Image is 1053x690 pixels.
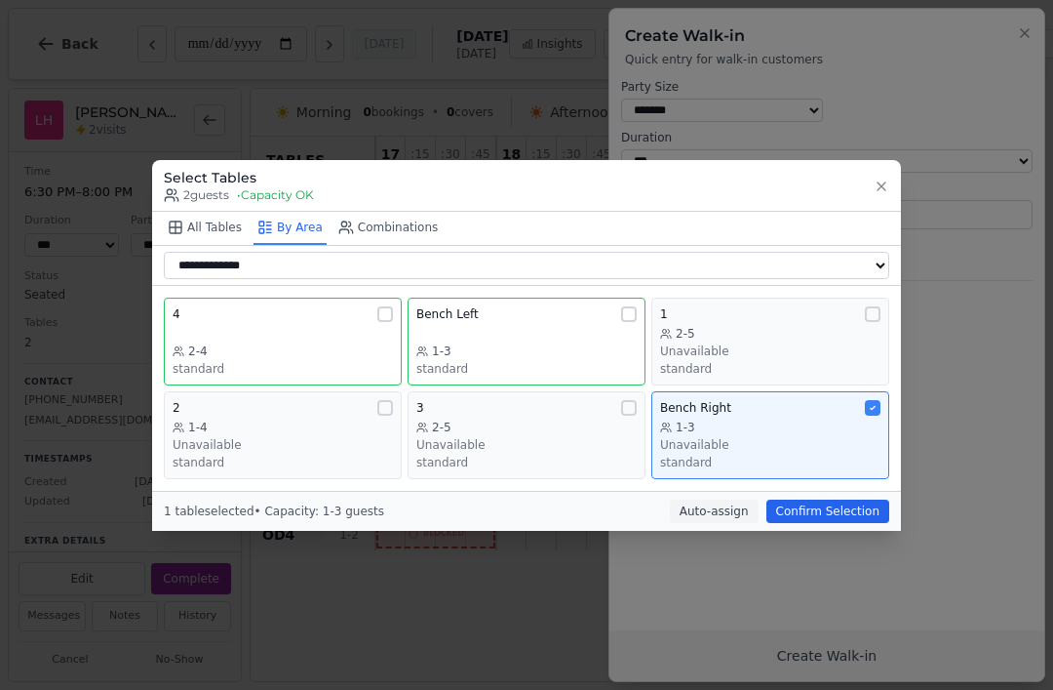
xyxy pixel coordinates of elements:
span: 1-3 [676,420,695,435]
div: Unavailable [416,437,637,453]
span: 1 table selected • Capacity: 1-3 guests [164,505,384,518]
button: All Tables [164,212,246,245]
span: Bench Left [416,306,479,322]
button: 32-5Unavailablestandard [408,391,645,479]
span: 2-4 [188,344,208,359]
span: 1-3 [432,344,451,359]
span: 2-5 [676,326,695,342]
span: 2-5 [432,420,451,435]
span: 1-4 [188,420,208,435]
button: Auto-assign [670,500,759,523]
div: Unavailable [660,344,880,359]
span: • Capacity OK [237,187,314,203]
button: Combinations [334,212,443,245]
div: standard [416,361,637,377]
div: standard [660,455,880,470]
h3: Select Tables [164,168,314,187]
span: Bench Right [660,400,731,416]
button: Confirm Selection [766,500,889,523]
div: Unavailable [660,437,880,453]
div: standard [173,455,393,470]
div: standard [416,455,637,470]
button: 12-5Unavailablestandard [651,298,889,386]
div: Unavailable [173,437,393,453]
div: standard [173,361,393,377]
button: By Area [253,212,327,245]
button: 42-4standard [164,298,402,386]
button: Bench Right1-3Unavailablestandard [651,391,889,479]
button: 21-4Unavailablestandard [164,391,402,479]
div: standard [660,361,880,377]
button: Bench Left1-3standard [408,298,645,386]
span: 2 guests [164,187,229,203]
span: 2 [173,400,180,416]
span: 1 [660,306,668,322]
span: 3 [416,400,424,416]
span: 4 [173,306,180,322]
